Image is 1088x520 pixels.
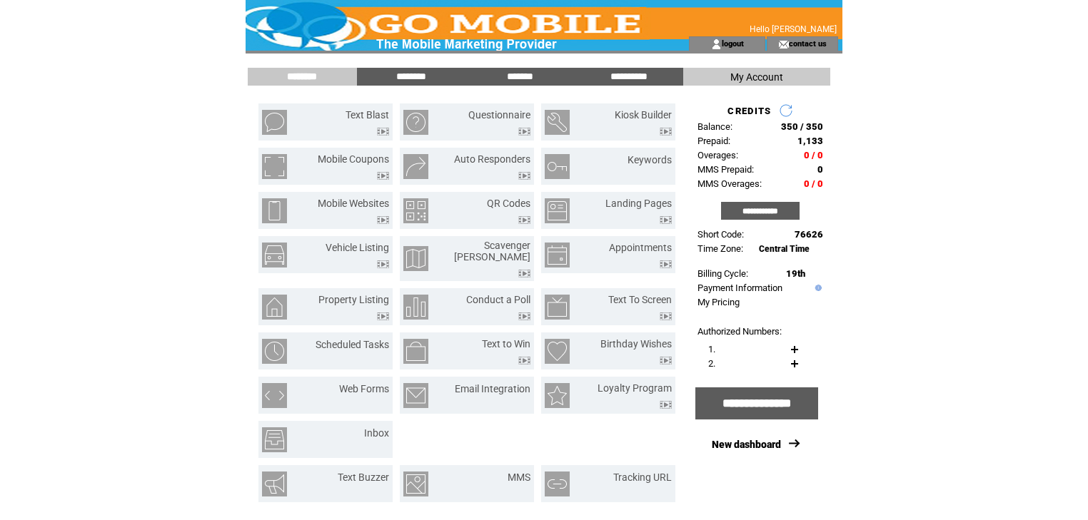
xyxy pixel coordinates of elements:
img: video.png [518,128,530,136]
span: 76626 [795,229,823,240]
img: web-forms.png [262,383,287,408]
a: Text Buzzer [338,471,389,483]
a: MMS [508,471,530,483]
img: video.png [660,216,672,224]
a: Text Blast [346,109,389,121]
img: video.png [518,216,530,224]
span: MMS Overages: [697,178,762,189]
span: Prepaid: [697,136,730,146]
a: logout [722,39,744,48]
a: Mobile Coupons [318,153,389,165]
a: Landing Pages [605,198,672,209]
span: 0 / 0 [804,150,823,160]
img: mms.png [403,471,428,496]
img: help.gif [812,285,822,291]
img: scheduled-tasks.png [262,339,287,364]
a: Keywords [628,154,672,165]
img: video.png [377,128,389,136]
img: inbox.png [262,427,287,452]
img: loyalty-program.png [545,383,570,408]
img: email-integration.png [403,383,428,408]
img: tracking-url.png [545,471,570,496]
a: Mobile Websites [318,198,389,209]
span: 0 [817,164,823,175]
a: Inbox [364,427,389,439]
img: account_icon.gif [711,39,722,50]
img: text-to-win.png [403,339,428,364]
span: Time Zone: [697,243,743,254]
a: Loyalty Program [598,382,672,394]
img: vehicle-listing.png [262,243,287,267]
a: Kiosk Builder [615,109,672,121]
span: Central Time [759,244,810,254]
a: contact us [789,39,827,48]
span: 2. [708,358,715,369]
img: video.png [377,260,389,268]
img: video.png [660,128,672,136]
span: 0 / 0 [804,178,823,189]
img: contact_us_icon.gif [778,39,789,50]
img: property-listing.png [262,295,287,320]
a: Email Integration [455,383,530,394]
span: 1,133 [797,136,823,146]
span: 350 / 350 [781,121,823,132]
a: Property Listing [318,294,389,305]
img: video.png [518,172,530,180]
a: My Pricing [697,297,740,307]
img: mobile-websites.png [262,198,287,223]
img: birthday-wishes.png [545,339,570,364]
a: Tracking URL [613,471,672,483]
img: mobile-coupons.png [262,154,287,179]
a: Scavenger [PERSON_NAME] [454,240,530,262]
a: Payment Information [697,282,782,293]
a: Text To Screen [608,294,672,305]
a: New dashboard [712,439,781,450]
a: Auto Responders [454,153,530,165]
span: Short Code: [697,229,744,240]
img: scavenger-hunt.png [403,246,428,271]
a: Appointments [609,242,672,253]
a: QR Codes [487,198,530,209]
a: Vehicle Listing [326,242,389,253]
span: My Account [730,71,783,83]
img: video.png [660,401,672,409]
a: Birthday Wishes [600,338,672,350]
a: Questionnaire [468,109,530,121]
img: video.png [377,312,389,320]
img: video.png [660,357,672,364]
img: text-buzzer.png [262,471,287,496]
img: questionnaire.png [403,110,428,135]
a: Web Forms [339,383,389,394]
img: keywords.png [545,154,570,179]
img: video.png [518,357,530,364]
img: video.png [518,312,530,320]
a: Text to Win [482,338,530,350]
img: video.png [518,270,530,277]
img: conduct-a-poll.png [403,295,428,320]
span: Hello [PERSON_NAME] [750,24,837,34]
img: landing-pages.png [545,198,570,223]
img: text-to-screen.png [545,295,570,320]
a: Conduct a Poll [466,294,530,305]
span: 19th [786,268,805,279]
span: 1. [708,344,715,355]
img: video.png [660,312,672,320]
span: MMS Prepaid: [697,164,754,175]
img: text-blast.png [262,110,287,135]
span: Overages: [697,150,738,160]
img: kiosk-builder.png [545,110,570,135]
img: appointments.png [545,243,570,267]
img: qr-codes.png [403,198,428,223]
span: Billing Cycle: [697,268,748,279]
span: Authorized Numbers: [697,326,782,337]
span: CREDITS [727,106,771,116]
img: video.png [377,216,389,224]
a: Scheduled Tasks [316,339,389,350]
img: auto-responders.png [403,154,428,179]
span: Balance: [697,121,732,132]
img: video.png [377,172,389,180]
img: video.png [660,260,672,268]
